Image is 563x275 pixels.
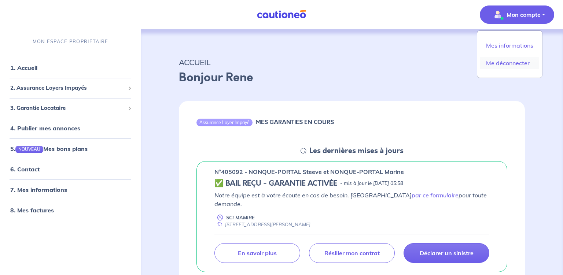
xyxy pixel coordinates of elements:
[309,146,404,155] h5: Les dernières mises à jours
[340,180,403,187] p: - mis à jour le [DATE] 05:58
[33,38,108,45] p: MON ESPACE PROPRIÉTAIRE
[10,84,125,92] span: 2. Assurance Loyers Impayés
[238,249,277,257] p: En savoir plus
[214,167,404,176] p: n°405092 - NONQUE-PORTAL Steeve et NONQUE-PORTAL Marine
[10,166,40,173] a: 6. Contact
[507,10,541,19] p: Mon compte
[179,69,525,86] p: Bonjour Rene
[3,60,138,75] div: 1. Accueil
[179,56,525,69] p: ACCUEIL
[10,125,80,132] a: 4. Publier mes annonces
[226,214,255,221] p: SCI MAMIRE
[10,186,67,193] a: 7. Mes informations
[10,104,125,112] span: 3. Garantie Locataire
[480,5,554,24] button: illu_account_valid_menu.svgMon compte
[480,40,539,51] a: Mes informations
[214,243,300,263] a: En savoir plus
[477,30,542,78] div: illu_account_valid_menu.svgMon compte
[3,121,138,135] div: 4. Publier mes annonces
[214,179,337,188] h5: ✅ BAIL REÇU - GARANTIE ACTIVÉE
[480,57,539,69] a: Me déconnecter
[214,179,489,188] div: state: CONTRACT-VALIDATED, Context: ,MAYBE-CERTIFICATE,,LESSOR-DOCUMENTS,IS-ODEALIM
[3,182,138,197] div: 7. Mes informations
[196,119,253,126] div: Assurance Loyer Impayé
[3,141,138,156] div: 5.NOUVEAUMes bons plans
[420,249,474,257] p: Déclarer un sinistre
[10,207,54,214] a: 8. Mes factures
[214,221,310,228] div: [STREET_ADDRESS][PERSON_NAME]
[214,191,489,208] p: Notre équipe est à votre écoute en cas de besoin. [GEOGRAPHIC_DATA] pour toute demande.
[10,64,37,71] a: 1. Accueil
[3,162,138,176] div: 6. Contact
[492,9,504,21] img: illu_account_valid_menu.svg
[324,249,380,257] p: Résilier mon contrat
[3,101,138,115] div: 3. Garantie Locataire
[10,145,88,152] a: 5.NOUVEAUMes bons plans
[255,119,334,126] h6: MES GARANTIES EN COURS
[412,192,459,199] a: par ce formulaire
[3,203,138,218] div: 8. Mes factures
[3,81,138,95] div: 2. Assurance Loyers Impayés
[254,10,309,19] img: Cautioneo
[404,243,489,263] a: Déclarer un sinistre
[309,243,395,263] a: Résilier mon contrat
